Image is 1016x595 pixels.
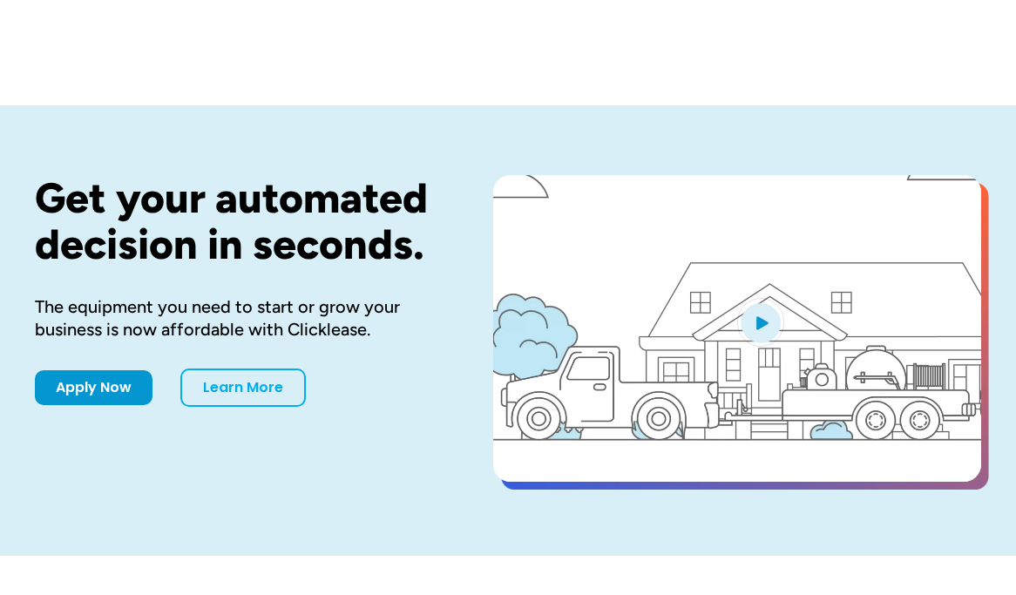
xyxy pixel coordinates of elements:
div: The equipment you need to start or grow your business is now affordable with Clicklease. [35,295,437,341]
img: Blue play button logo on a light blue circular background [737,298,784,347]
a: Learn More [180,368,306,407]
a: Apply Now [35,370,152,405]
h1: Get your automated decision in seconds. [35,175,437,267]
a: open lightbox [493,175,981,482]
